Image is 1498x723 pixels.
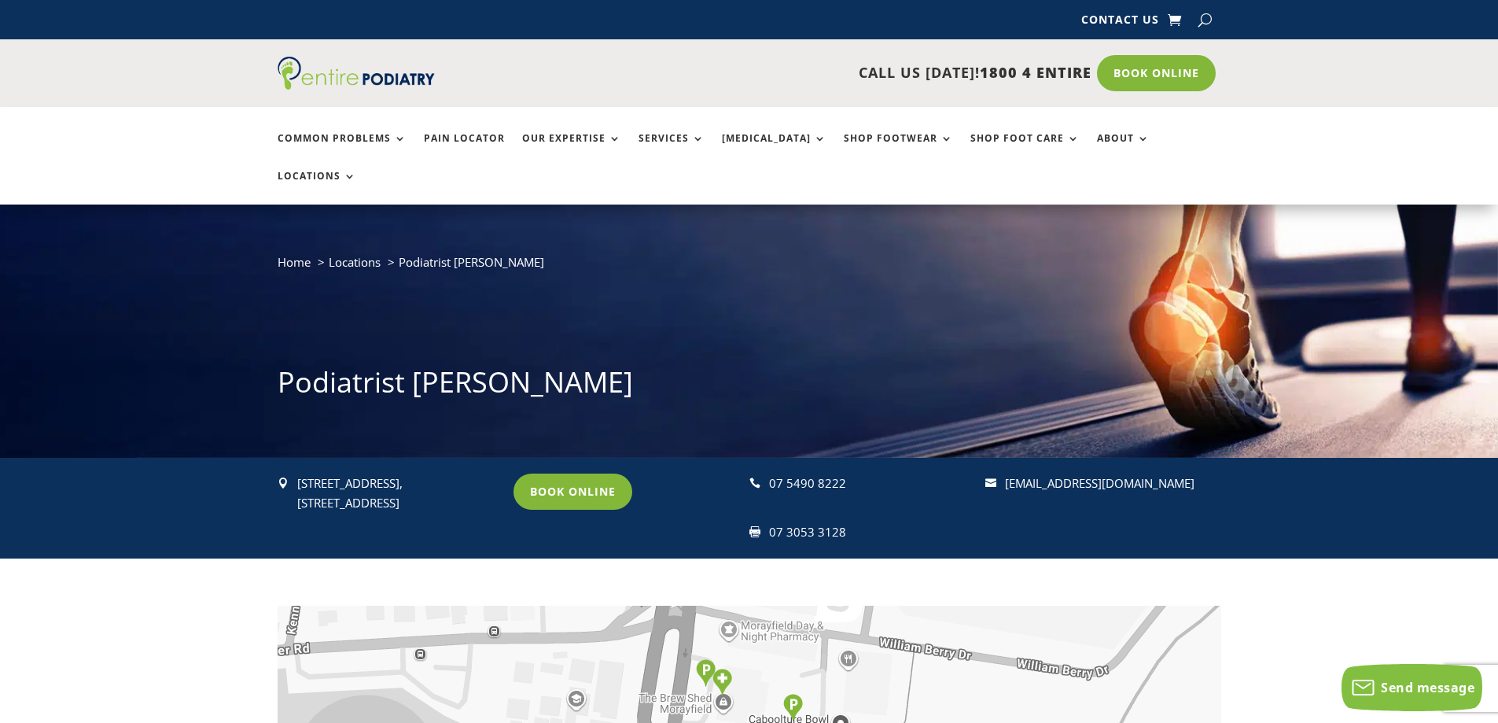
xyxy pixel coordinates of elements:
span: Send message [1381,679,1474,696]
h1: Podiatrist [PERSON_NAME] [278,363,1221,410]
span: 1800 4 ENTIRE [980,63,1091,82]
div: 07 3053 3128 [769,522,971,543]
a: Services [639,133,705,167]
a: Shop Foot Care [970,133,1080,167]
span:  [749,526,760,537]
a: Our Expertise [522,133,621,167]
a: Home [278,254,311,270]
a: [MEDICAL_DATA] [722,133,826,167]
a: Shop Footwear [844,133,953,167]
a: Pain Locator [424,133,505,167]
div: Clinic [712,669,732,696]
a: Common Problems [278,133,407,167]
p: CALL US [DATE]! [495,63,1091,83]
a: About [1097,133,1150,167]
img: logo (1) [278,57,435,90]
div: Parking - Back of Building [783,694,803,721]
span:  [278,478,289,489]
nav: breadcrumb [278,252,1221,284]
a: Locations [329,254,381,270]
a: Book Online [513,474,632,510]
a: Contact Us [1081,14,1159,31]
button: Send message [1342,664,1482,711]
div: Parking [696,659,716,687]
a: Locations [278,171,356,205]
a: Entire Podiatry [278,77,435,93]
span:  [749,478,760,489]
div: 07 5490 8222 [769,474,971,494]
a: [EMAIL_ADDRESS][DOMAIN_NAME] [1005,475,1194,491]
a: Book Online [1097,55,1216,91]
span:  [985,478,996,489]
span: Podiatrist [PERSON_NAME] [399,254,544,270]
p: [STREET_ADDRESS], [STREET_ADDRESS] [297,474,499,514]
